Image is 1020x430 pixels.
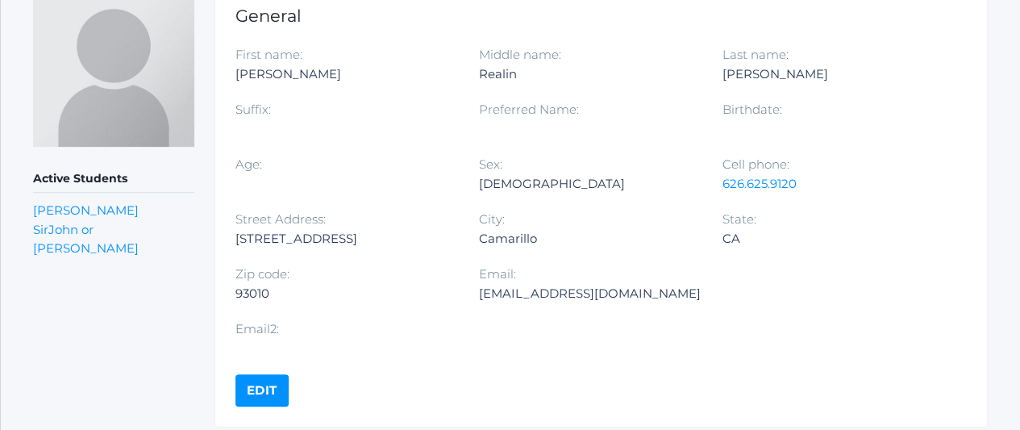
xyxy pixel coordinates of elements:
div: [STREET_ADDRESS] [235,229,455,248]
label: Cell phone: [722,157,789,172]
label: Age: [235,157,262,172]
a: SirJohn or [PERSON_NAME] [33,222,139,257]
div: [PERSON_NAME] [235,65,455,84]
label: Email: [479,266,516,282]
label: Preferred Name: [479,102,579,117]
label: Sex: [479,157,502,172]
a: 626.625.9120 [722,176,797,191]
label: First name: [235,47,302,62]
a: [PERSON_NAME] [33,202,139,218]
label: State: [722,211,756,227]
h5: Active Students [33,165,194,193]
div: CA [722,229,942,248]
div: Camarillo [479,229,698,248]
div: [PERSON_NAME] [722,65,942,84]
label: Email2: [235,321,279,336]
label: Middle name: [479,47,561,62]
div: 93010 [235,284,455,303]
label: Birthdate: [722,102,782,117]
h1: General [235,6,967,25]
label: Last name: [722,47,789,62]
div: [EMAIL_ADDRESS][DOMAIN_NAME] [479,284,701,303]
div: Realin [479,65,698,84]
div: [DEMOGRAPHIC_DATA] [479,174,698,194]
label: Street Address: [235,211,326,227]
label: City: [479,211,505,227]
label: Zip code: [235,266,289,282]
label: Suffix: [235,102,271,117]
a: Edit [235,374,289,407]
